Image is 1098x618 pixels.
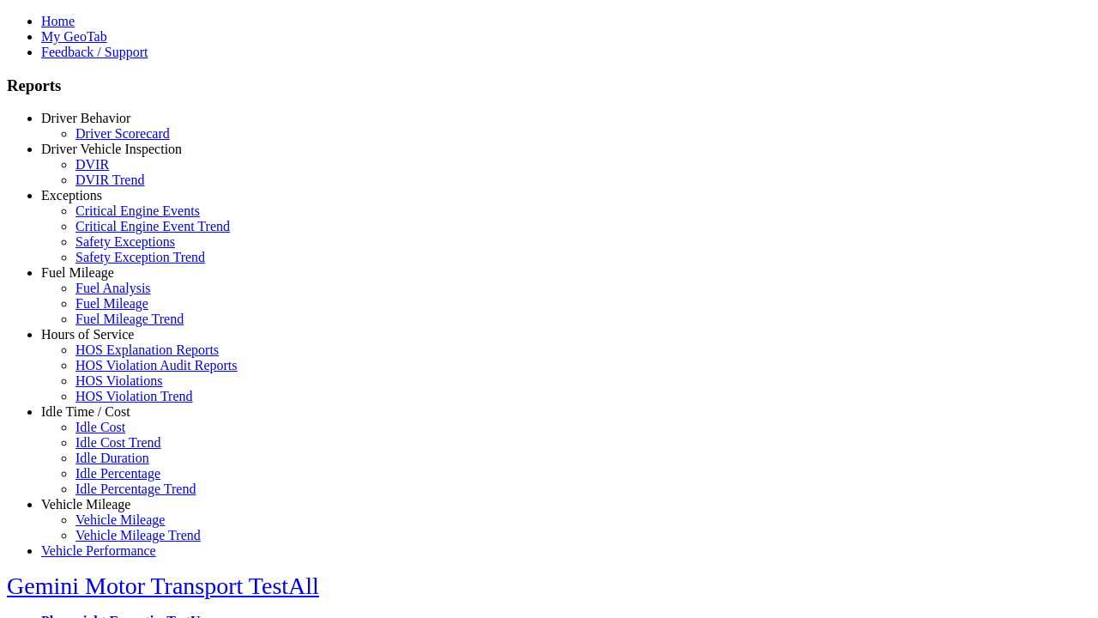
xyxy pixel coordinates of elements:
[7,573,319,599] a: Gemini Motor Transport TestAll
[75,373,162,388] a: HOS Violations
[41,404,130,419] a: Idle Time / Cost
[41,497,130,512] a: Vehicle Mileage
[41,111,130,125] a: Driver Behavior
[41,265,114,280] a: Fuel Mileage
[7,76,1091,95] h3: Reports
[41,188,102,203] a: Exceptions
[75,512,165,527] a: Vehicle Mileage
[75,466,160,481] a: Idle Percentage
[75,420,125,434] a: Idle Cost
[75,312,184,326] a: Fuel Mileage Trend
[75,281,151,295] a: Fuel Analysis
[75,157,109,172] a: DVIR
[75,342,219,357] a: HOS Explanation Reports
[75,296,148,311] a: Fuel Mileage
[75,528,201,542] a: Vehicle Mileage Trend
[75,435,161,450] a: Idle Cost Trend
[41,327,134,342] a: Hours of Service
[41,543,156,558] a: Vehicle Performance
[41,14,75,28] a: Home
[75,203,200,218] a: Critical Engine Events
[75,126,170,141] a: Driver Scorecard
[75,219,230,233] a: Critical Engine Event Trend
[75,234,175,249] a: Safety Exceptions
[41,29,107,44] a: My GeoTab
[75,250,205,264] a: Safety Exception Trend
[75,451,149,465] a: Idle Duration
[75,173,144,187] a: DVIR Trend
[41,142,182,156] a: Driver Vehicle Inspection
[75,358,238,373] a: HOS Violation Audit Reports
[75,482,196,496] a: Idle Percentage Trend
[75,389,193,403] a: HOS Violation Trend
[41,45,148,59] a: Feedback / Support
